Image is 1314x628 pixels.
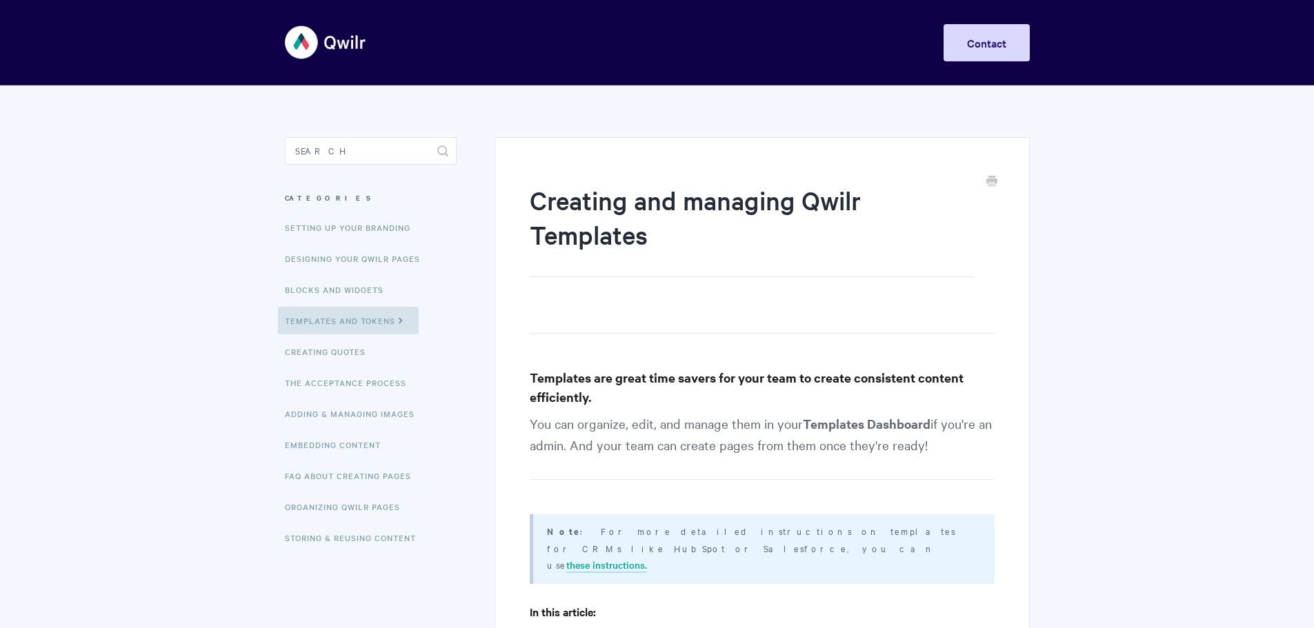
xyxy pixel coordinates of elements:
a: these instructions. [566,558,647,573]
a: Blocks and Widgets [285,276,394,303]
h1: Creating and managing Qwilr Templates [530,183,973,277]
h3: Categories [285,185,457,210]
strong: Templates Dashboard [803,415,930,432]
a: Setting up your Branding [285,214,421,241]
strong: In this article: [530,604,596,619]
h3: Templates are great time savers for your team to create consistent content efficiently. [530,368,994,407]
a: Creating Quotes [285,338,376,365]
b: Note [547,525,580,538]
a: Print this Article [986,174,997,190]
img: Qwilr Help Center [285,17,367,68]
a: Designing Your Qwilr Pages [285,245,430,272]
a: Adding & Managing Images [285,400,425,427]
a: Storing & Reusing Content [285,524,426,551]
a: Organizing Qwilr Pages [285,493,410,520]
a: The Acceptance Process [285,369,417,396]
a: FAQ About Creating Pages [285,462,421,489]
p: You can organize, edit, and manage them in your if you're an admin. And your team can create page... [530,413,994,480]
a: Templates and Tokens [278,307,419,334]
p: : For more detailed instructions on templates for CRMs like HubSpot or Salesforce, you can use [547,523,977,573]
input: Search [285,137,457,165]
a: Embedding Content [285,431,391,458]
a: Contact [944,24,1030,61]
